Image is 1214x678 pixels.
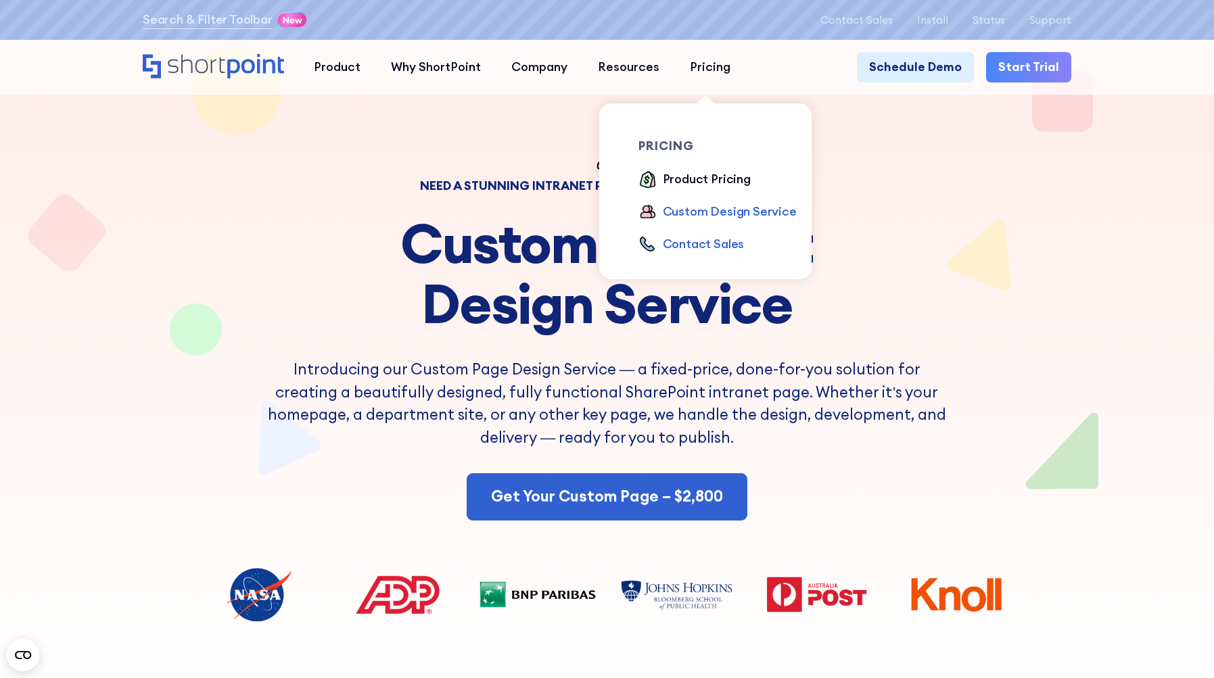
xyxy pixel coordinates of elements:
a: Pricing [675,52,746,82]
a: Why ShortPoint [376,52,496,82]
div: Contact Sales [663,235,745,253]
a: Resources [583,52,675,82]
p: Introducing our Custom Page Design Service — a fixed-price, done-for-you solution for creating a ... [266,358,949,450]
a: Status [973,14,1005,26]
a: Support [1029,14,1071,26]
button: Open CMP widget [7,639,39,671]
div: Resources [598,58,659,76]
a: Start Trial [986,52,1071,82]
a: Schedule Demo [857,52,974,82]
a: Company [496,52,583,82]
div: Pricing [690,58,730,76]
div: Company [511,58,567,76]
a: Home [143,54,284,80]
a: Search & Filter Toolbar [143,11,273,29]
a: Product [299,52,376,82]
iframe: Chat Widget [1146,613,1214,678]
a: Install [917,14,948,26]
a: Contact Sales [638,235,745,256]
a: Contact Sales [820,14,893,26]
h1: Custom Intranet Design Service [266,214,949,334]
div: Need a Stunning Intranet Page? We’ll Design It For You. [266,180,949,192]
div: Product [314,58,360,76]
div: pricing [638,140,808,152]
div: Product Pricing [663,170,751,189]
a: Product Pricing [638,170,751,191]
a: Custom Design Service [638,203,797,223]
div: Custom Design Service [663,203,797,221]
div: Why ShortPoint [391,58,481,76]
a: Get Your Custom Page – $2,800 [467,473,747,520]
